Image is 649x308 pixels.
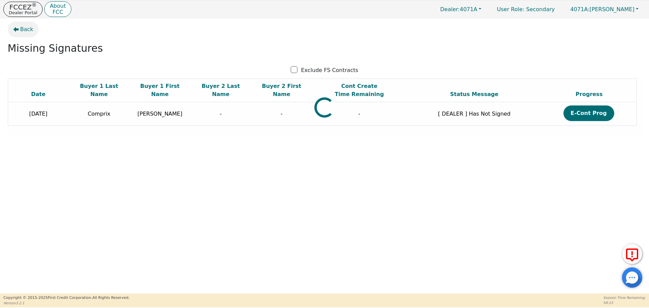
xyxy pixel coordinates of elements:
p: FCC [50,9,66,15]
p: Version 3.2.1 [3,301,129,306]
p: Exclude FS Contracts [301,66,358,74]
p: Session Time Remaining: [603,295,646,300]
p: Secondary [490,3,561,16]
span: 4071A: [570,6,590,13]
h2: Missing Signatures [8,42,642,54]
span: Dealer: [440,6,460,13]
button: Back [8,22,39,37]
p: About [50,3,66,9]
span: Back [20,25,33,33]
span: [PERSON_NAME] [570,6,634,13]
p: Copyright © 2015- 2025 First Credit Corporation. [3,295,129,301]
span: All Rights Reserved. [92,295,129,300]
button: 4071A:[PERSON_NAME] [563,4,646,15]
p: FCCEZ [9,4,37,10]
button: Report Error to FCC [622,244,642,264]
p: 58:13 [603,300,646,305]
p: Dealer Portal [9,10,37,15]
span: User Role : [497,6,524,13]
button: AboutFCC [44,1,71,17]
button: FCCEZ®Dealer Portal [3,2,43,17]
sup: ® [32,2,37,8]
span: 4071A [440,6,477,13]
button: Dealer:4071A [433,4,488,15]
a: User Role: Secondary [490,3,561,16]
